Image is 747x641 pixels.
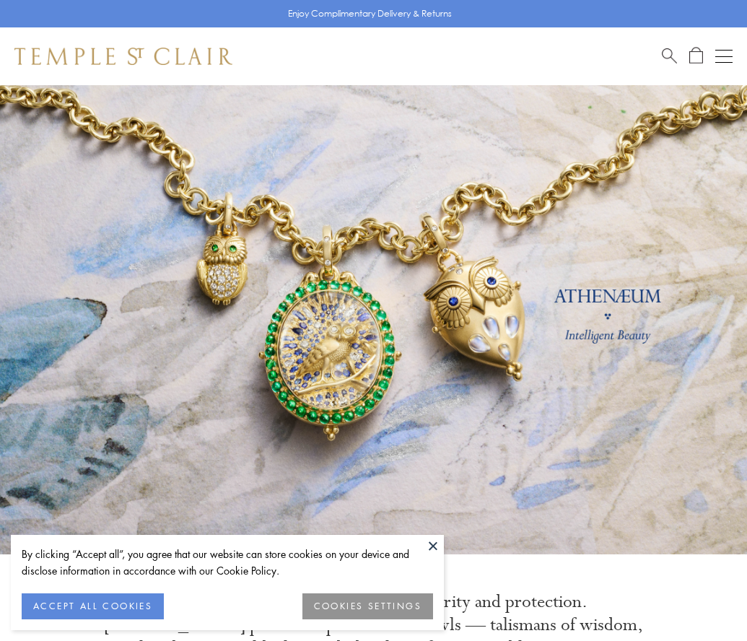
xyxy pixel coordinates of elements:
[288,6,452,21] p: Enjoy Complimentary Delivery & Returns
[689,47,703,65] a: Open Shopping Bag
[22,593,164,619] button: ACCEPT ALL COOKIES
[14,48,232,65] img: Temple St. Clair
[662,47,677,65] a: Search
[22,546,433,579] div: By clicking “Accept all”, you agree that our website can store cookies on your device and disclos...
[715,48,733,65] button: Open navigation
[302,593,433,619] button: COOKIES SETTINGS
